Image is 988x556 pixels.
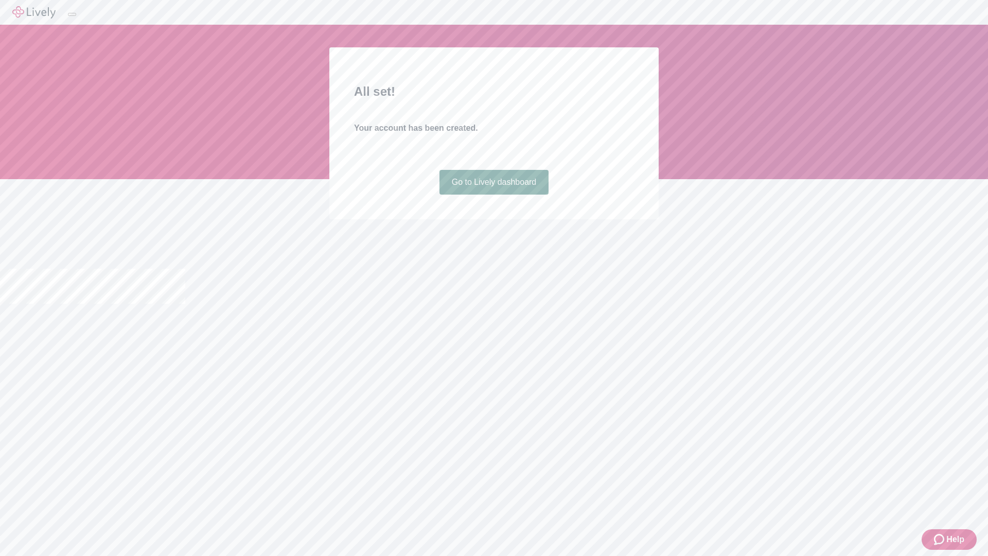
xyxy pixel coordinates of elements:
[68,13,76,16] button: Log out
[12,6,56,19] img: Lively
[922,529,977,550] button: Zendesk support iconHelp
[946,533,964,546] span: Help
[354,82,634,101] h2: All set!
[354,122,634,134] h4: Your account has been created.
[439,170,549,195] a: Go to Lively dashboard
[934,533,946,546] svg: Zendesk support icon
